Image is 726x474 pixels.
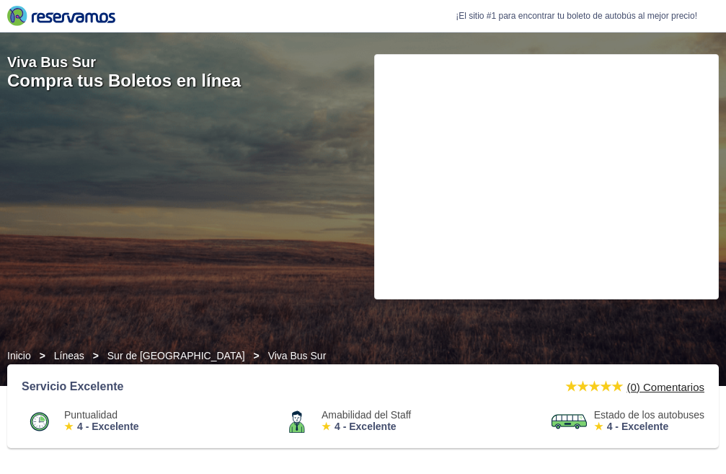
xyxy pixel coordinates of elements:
a: Líneas [54,350,84,361]
h4: Puntualidad [64,409,139,421]
h2: Compra tus Boletos en línea [7,71,353,91]
a: Reservamos [7,6,115,26]
p: ¡El sitio #1 para encontrar tu boleto de autobús al mejor precio! [456,11,697,21]
h3: Servicio Excelente [22,380,123,393]
a: Sur de [GEOGRAPHIC_DATA] [107,350,245,361]
a: (0) Comentarios [627,381,704,393]
h1: Viva Bus Sur [7,54,353,71]
p: 4 - Excelente [64,421,139,432]
h4: Estado de los autobuses [594,409,704,421]
a: Inicio [7,350,31,361]
p: 4 - Excelente [594,421,704,432]
p: 4 - Excelente [322,421,411,432]
h4: Amabilidad del Staff [322,409,411,421]
a: Viva Bus Sur [268,350,327,361]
